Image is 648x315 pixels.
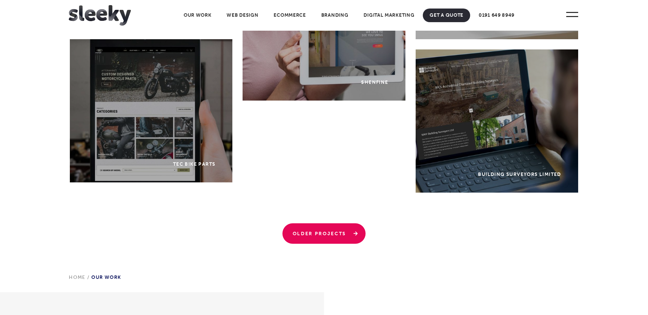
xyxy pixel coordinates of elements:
[220,9,265,22] a: Web Design
[423,9,470,22] a: Get A Quote
[314,9,355,22] a: Branding
[69,274,86,280] a: Home
[177,9,218,22] a: Our Work
[357,9,421,22] a: Digital Marketing
[282,223,366,244] a: Older Projects
[69,244,121,292] div: Our Work
[267,9,312,22] a: Ecommerce
[69,5,131,26] img: Sleeky Web Design Newcastle
[86,274,91,280] span: /
[472,9,521,22] a: 0191 649 8949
